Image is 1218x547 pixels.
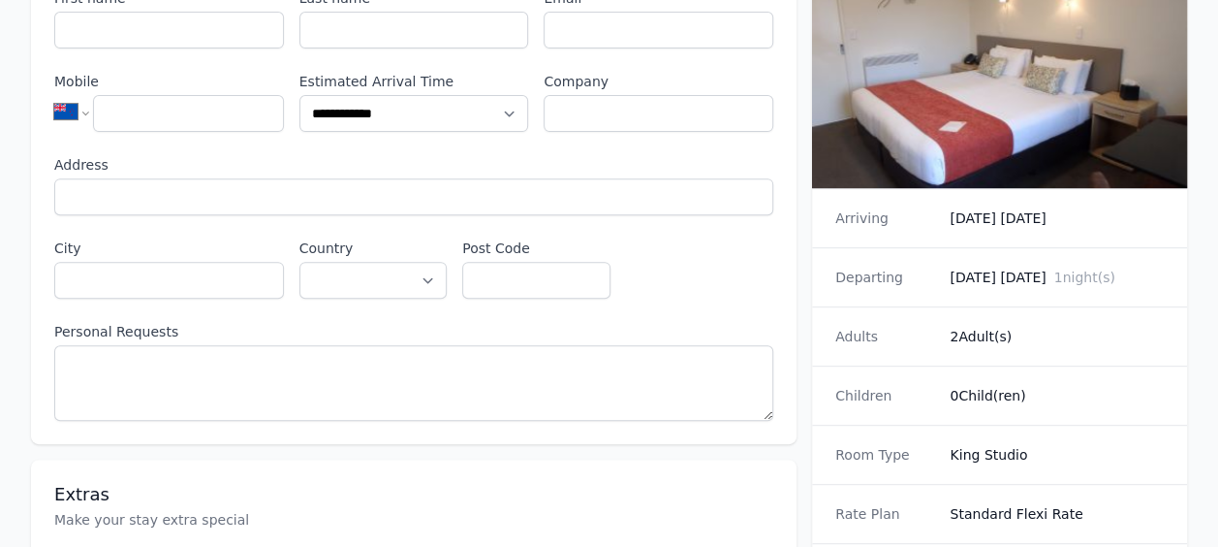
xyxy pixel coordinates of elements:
[950,386,1164,405] dd: 0 Child(ren)
[835,268,934,287] dt: Departing
[54,72,284,91] label: Mobile
[950,445,1164,465] dd: King Studio
[54,239,284,258] label: City
[835,386,934,405] dt: Children
[835,504,934,524] dt: Rate Plan
[950,504,1164,524] dd: Standard Flexi Rate
[950,327,1164,346] dd: 2 Adult(s)
[950,209,1164,228] dd: [DATE] [DATE]
[1053,270,1114,285] span: 1 night(s)
[835,327,934,346] dt: Adults
[54,155,773,175] label: Address
[950,268,1164,287] dd: [DATE] [DATE]
[54,483,773,506] h3: Extras
[462,239,609,258] label: Post Code
[835,445,934,465] dt: Room Type
[54,322,773,341] label: Personal Requests
[54,510,773,530] p: Make your stay extra special
[299,239,447,258] label: Country
[299,72,529,91] label: Estimated Arrival Time
[835,209,934,228] dt: Arriving
[544,72,773,91] label: Company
